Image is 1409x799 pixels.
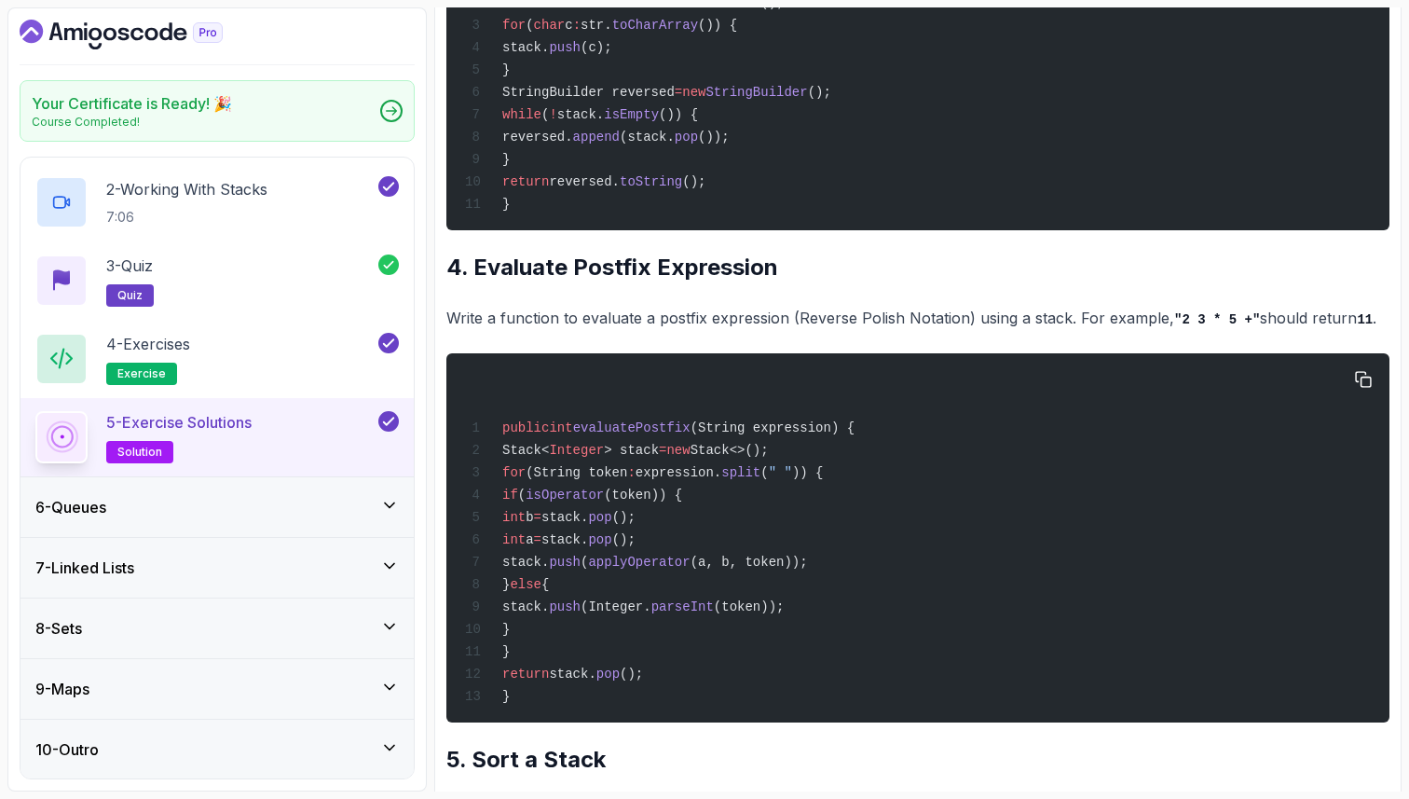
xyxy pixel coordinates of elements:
[502,577,510,592] span: }
[573,18,581,33] span: :
[32,92,232,115] h2: Your Certificate is Ready! 🎉
[35,496,106,518] h3: 6 - Queues
[1357,312,1373,327] code: 11
[106,178,267,200] p: 2 - Working With Stacks
[636,465,721,480] span: expression.
[526,465,627,480] span: (String token
[808,85,831,100] span: ();
[35,678,89,700] h3: 9 - Maps
[35,255,399,307] button: 3-Quizquiz
[705,85,807,100] span: StringBuilder
[581,40,612,55] span: (c);
[117,445,162,460] span: solution
[502,443,549,458] span: Stack<
[502,667,549,682] span: return
[604,488,682,503] span: (token)) {
[21,477,414,537] button: 6-Queues
[620,174,682,189] span: toString
[20,80,415,142] a: Your Certificate is Ready! 🎉Course Completed!
[502,689,510,704] span: }
[106,208,267,227] p: 7:06
[502,197,510,212] span: }
[549,555,581,570] span: push
[627,465,635,480] span: :
[518,488,526,503] span: (
[549,599,581,614] span: push
[21,720,414,779] button: 10-Outro
[35,738,99,761] h3: 10 - Outro
[502,599,549,614] span: stack.
[21,659,414,719] button: 9-Maps
[549,174,620,189] span: reversed.
[526,510,533,525] span: b
[502,62,510,77] span: }
[526,18,533,33] span: (
[760,465,768,480] span: (
[549,443,604,458] span: Integer
[620,130,675,145] span: (stack.
[534,510,541,525] span: =
[612,18,698,33] span: toCharArray
[502,510,526,525] span: int
[549,40,581,55] span: push
[35,617,82,640] h3: 8 - Sets
[502,555,549,570] span: stack.
[502,174,549,189] span: return
[612,510,636,525] span: ();
[21,538,414,598] button: 7-Linked Lists
[32,115,232,130] p: Course Completed!
[534,532,541,547] span: =
[651,599,714,614] span: parseInt
[502,622,510,637] span: }
[565,18,572,33] span: c
[698,130,730,145] span: ());
[510,577,541,592] span: else
[502,152,510,167] span: }
[604,107,659,122] span: isEmpty
[620,667,643,682] span: ();
[35,176,399,228] button: 2-Working With Stacks7:06
[446,305,1389,332] p: Write a function to evaluate a postfix expression (Reverse Polish Notation) using a stack. For ex...
[691,443,769,458] span: Stack<>();
[792,465,824,480] span: )) {
[502,532,526,547] span: int
[526,532,533,547] span: a
[35,333,399,385] button: 4-Exercisesexercise
[502,644,510,659] span: }
[549,420,572,435] span: int
[666,443,690,458] span: new
[682,85,705,100] span: new
[549,667,595,682] span: stack.
[714,599,785,614] span: (token));
[549,107,556,122] span: !
[446,253,1389,282] h2: 4. Evaluate Postfix Expression
[588,510,611,525] span: pop
[541,532,588,547] span: stack.
[117,288,143,303] span: quiz
[573,130,620,145] span: append
[1174,312,1260,327] code: "2 3 * 5 +"
[541,577,549,592] span: {
[596,667,620,682] span: pop
[35,557,134,579] h3: 7 - Linked Lists
[682,174,705,189] span: ();
[612,532,636,547] span: ();
[502,18,526,33] span: for
[675,130,698,145] span: pop
[502,85,675,100] span: StringBuilder reversed
[588,532,611,547] span: pop
[502,107,541,122] span: while
[604,443,659,458] span: > stack
[588,555,690,570] span: applyOperator
[581,599,651,614] span: (Integer.
[698,18,737,33] span: ()) {
[659,107,698,122] span: ()) {
[117,366,166,381] span: exercise
[502,40,549,55] span: stack.
[106,255,153,277] p: 3 - Quiz
[769,465,792,480] span: " "
[526,488,604,503] span: isOperator
[35,411,399,463] button: 5-Exercise Solutionssolution
[541,107,549,122] span: (
[502,488,518,503] span: if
